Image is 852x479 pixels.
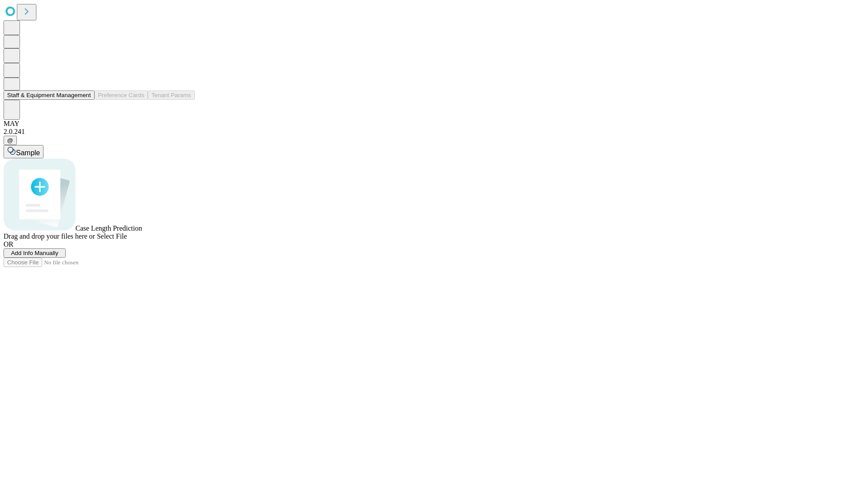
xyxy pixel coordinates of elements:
span: Case Length Prediction [75,224,142,232]
div: 2.0.241 [4,128,848,136]
span: @ [7,137,13,144]
div: MAY [4,120,848,128]
span: Select File [97,232,127,240]
span: Sample [16,149,40,157]
span: OR [4,240,13,248]
button: Staff & Equipment Management [4,90,95,100]
button: Tenant Params [148,90,195,100]
button: @ [4,136,17,145]
button: Sample [4,145,43,158]
span: Drag and drop your files here or [4,232,95,240]
span: Add Info Manually [11,250,59,256]
button: Preference Cards [95,90,148,100]
button: Add Info Manually [4,248,66,258]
